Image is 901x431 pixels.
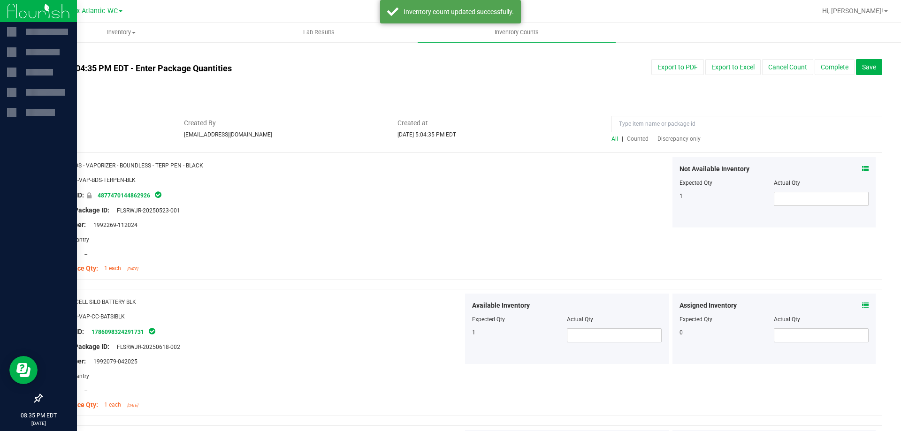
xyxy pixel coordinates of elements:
[472,329,475,336] span: 1
[80,251,87,257] span: --
[397,118,597,128] span: Created at
[815,59,855,75] button: Complete
[49,343,109,350] span: Original Package ID:
[89,358,137,365] span: 1992079-042025
[66,177,136,183] span: ACC-VAP-BDS-TERPEN-BLK
[822,7,883,15] span: Hi, [PERSON_NAME]!
[41,118,170,128] span: Status
[625,136,652,142] a: Counted
[657,136,701,142] span: Discrepancy only
[80,387,87,394] span: --
[41,64,526,73] h4: [DATE] 5:04:35 PM EDT - Enter Package Quantities
[651,59,704,75] button: Export to PDF
[680,315,774,324] div: Expected Qty
[290,28,347,37] span: Lab Results
[762,59,813,75] button: Cancel Count
[92,329,144,335] a: 1786098324291731
[655,136,701,142] a: Discrepancy only
[627,136,649,142] span: Counted
[652,136,654,142] span: |
[112,207,180,214] span: FLSRWJR-20250523-001
[23,28,220,37] span: Inventory
[774,315,869,324] div: Actual Qty
[472,316,505,323] span: Expected Qty
[71,299,136,305] span: CCELL SILO BATTERY BLK
[680,192,774,200] div: 1
[611,136,622,142] a: All
[98,192,150,199] a: 4877470144862926
[4,411,73,420] p: 08:35 PM EDT
[66,313,125,320] span: ACC-VAP-CC-BATSIBLK
[69,7,118,15] span: Jax Atlantic WC
[482,28,551,37] span: Inventory Counts
[611,136,618,142] span: All
[49,206,109,214] span: Original Package ID:
[68,236,89,243] span: Pantry
[680,179,774,187] div: Expected Qty
[680,164,749,174] span: Not Available Inventory
[4,420,73,427] p: [DATE]
[104,401,121,408] span: 1 each
[680,328,774,337] div: 0
[127,403,138,408] span: [DATE]
[622,136,623,142] span: |
[705,59,761,75] button: Export to Excel
[680,301,737,310] span: Assigned Inventory
[112,344,180,350] span: FLSRWJR-20250618-002
[23,23,220,42] a: Inventory
[68,373,89,379] span: Pantry
[404,7,514,16] div: Inventory count updated successfully.
[220,23,418,42] a: Lab Results
[397,131,456,138] span: [DATE] 5:04:35 PM EDT
[148,326,156,336] span: In Sync
[472,301,530,310] span: Available Inventory
[89,222,137,228] span: 1992269-112024
[71,162,203,169] span: BDS - VAPORIZER - BOUNDLESS - TERP PEN - BLACK
[184,131,272,138] span: [EMAIL_ADDRESS][DOMAIN_NAME]
[862,63,876,71] span: Save
[127,267,138,271] span: [DATE]
[184,118,384,128] span: Created By
[774,179,869,187] div: Actual Qty
[9,356,38,384] iframe: Resource center
[567,316,593,323] span: Actual Qty
[856,59,882,75] button: Save
[418,23,615,42] a: Inventory Counts
[611,116,882,132] input: Type item name or package id
[154,190,162,199] span: In Sync
[104,265,121,272] span: 1 each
